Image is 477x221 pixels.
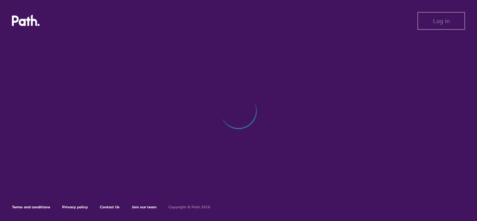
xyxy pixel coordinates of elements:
[168,205,210,209] h6: Copyright © Path 2018
[100,205,120,209] a: Contact Us
[417,12,465,30] button: Log in
[12,205,50,209] a: Terms and conditions
[132,205,157,209] a: Join our team
[433,18,450,24] span: Log in
[62,205,88,209] a: Privacy policy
